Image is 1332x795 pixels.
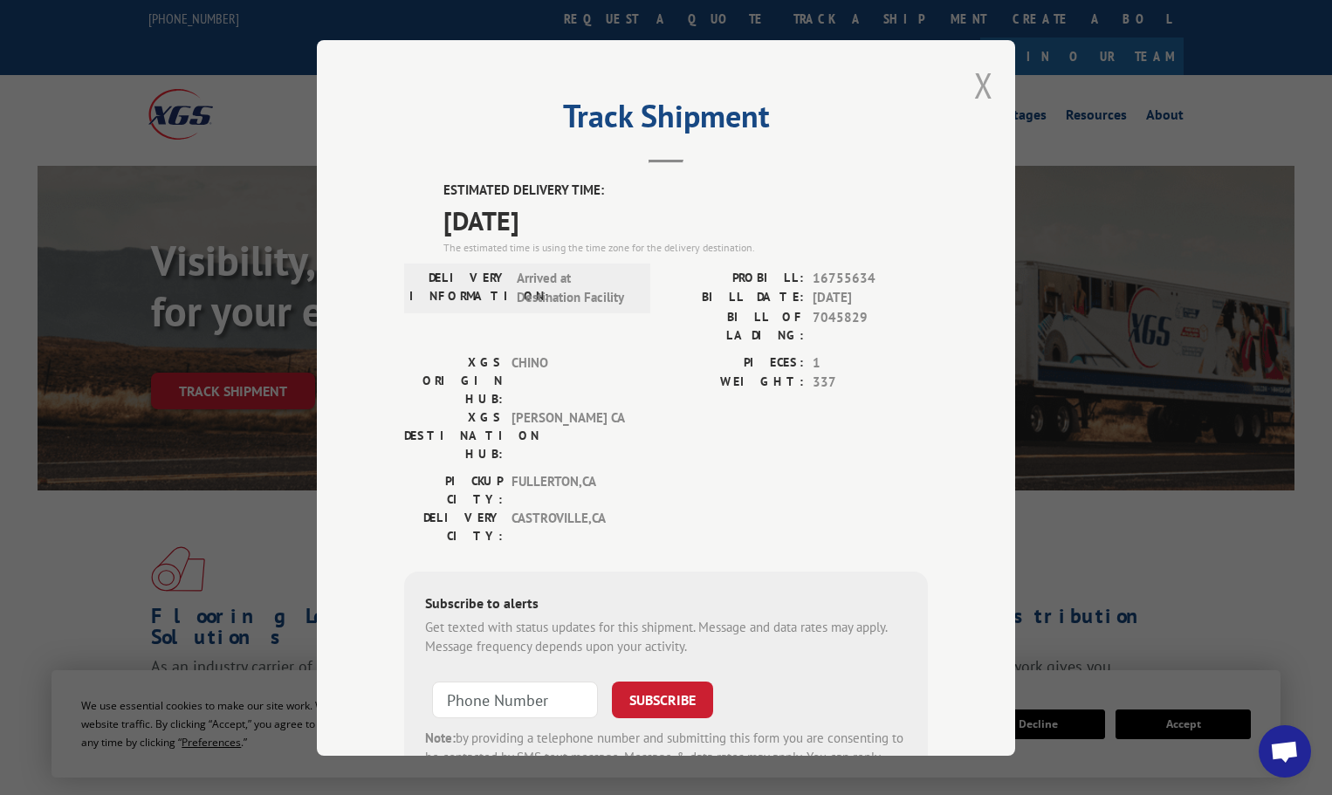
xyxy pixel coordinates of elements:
label: DELIVERY INFORMATION: [409,268,508,307]
label: PICKUP CITY: [404,471,503,508]
label: PROBILL: [666,268,804,288]
h2: Track Shipment [404,104,928,137]
span: FULLERTON , CA [512,471,629,508]
label: DELIVERY CITY: [404,508,503,545]
label: BILL OF LADING: [666,307,804,344]
input: Phone Number [432,681,598,717]
span: CASTROVILLE , CA [512,508,629,545]
div: Subscribe to alerts [425,592,907,617]
strong: Note: [425,729,456,745]
label: XGS DESTINATION HUB: [404,408,503,463]
label: ESTIMATED DELIVERY TIME: [443,181,928,201]
label: PIECES: [666,353,804,373]
div: by providing a telephone number and submitting this form you are consenting to be contacted by SM... [425,728,907,787]
span: CHINO [512,353,629,408]
span: 1 [813,353,928,373]
span: Arrived at Destination Facility [517,268,635,307]
span: 7045829 [813,307,928,344]
label: WEIGHT: [666,373,804,393]
div: Get texted with status updates for this shipment. Message and data rates may apply. Message frequ... [425,617,907,656]
div: The estimated time is using the time zone for the delivery destination. [443,239,928,255]
button: Close modal [974,62,993,108]
span: 337 [813,373,928,393]
span: 16755634 [813,268,928,288]
span: [DATE] [443,200,928,239]
span: [PERSON_NAME] CA [512,408,629,463]
label: BILL DATE: [666,288,804,308]
span: [DATE] [813,288,928,308]
div: Open chat [1259,725,1311,778]
button: SUBSCRIBE [612,681,713,717]
label: XGS ORIGIN HUB: [404,353,503,408]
